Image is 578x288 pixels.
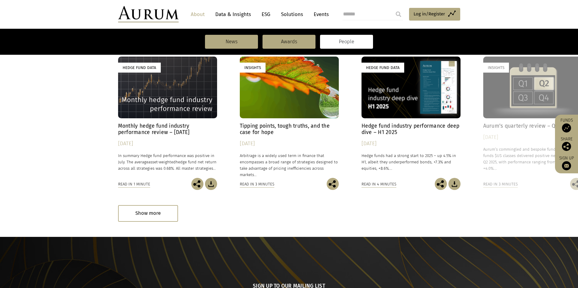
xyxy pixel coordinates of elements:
[327,178,339,190] img: Share this post
[240,152,339,178] p: Arbitrage is a widely used term in finance that encompasses a broad range of strategies designed ...
[118,57,217,178] a: Hedge Fund Data Monthly hedge fund industry performance review – [DATE] [DATE] In summary Hedge f...
[558,137,575,151] div: Share
[362,57,461,178] a: Hedge Fund Data Hedge fund industry performance deep dive – H1 2025 [DATE] Hedge funds had a stro...
[562,161,571,170] img: Sign up to our newsletter
[362,139,461,148] div: [DATE]
[483,63,509,73] div: Insights
[362,63,404,73] div: Hedge Fund Data
[118,63,161,73] div: Hedge Fund Data
[205,178,217,190] img: Download Article
[362,152,461,172] p: Hedge funds had a strong start to 2025 – up 4.5% in H1, albeit they underperformed bonds, +7.3% a...
[414,10,445,18] span: Log in/Register
[409,8,460,21] a: Log in/Register
[118,181,150,188] div: Read in 1 minute
[188,9,208,20] a: About
[483,181,518,188] div: Read in 3 minutes
[362,181,396,188] div: Read in 4 minutes
[118,139,217,148] div: [DATE]
[558,155,575,170] a: Sign up
[259,9,273,20] a: ESG
[562,142,571,151] img: Share this post
[240,123,339,136] h4: Tipping points, tough truths, and the case for hope
[311,9,329,20] a: Events
[240,139,339,148] div: [DATE]
[118,123,217,136] h4: Monthly hedge fund industry performance review – [DATE]
[448,178,461,190] img: Download Article
[240,63,266,73] div: Insights
[240,57,339,178] a: Insights Tipping points, tough truths, and the case for hope [DATE] Arbitrage is a widely used te...
[278,9,306,20] a: Solutions
[263,35,315,49] a: Awards
[392,8,405,20] input: Submit
[558,118,575,133] a: Funds
[362,123,461,136] h4: Hedge fund industry performance deep dive – H1 2025
[191,178,203,190] img: Share this post
[148,160,176,164] span: asset-weighted
[118,6,179,22] img: Aurum
[435,178,447,190] img: Share this post
[205,35,258,49] a: News
[320,35,373,49] a: People
[212,9,254,20] a: Data & Insights
[562,123,571,133] img: Access Funds
[118,152,217,172] p: In summary Hedge fund performance was positive in July. The average hedge fund net return across ...
[240,181,274,188] div: Read in 3 minutes
[118,205,178,222] div: Show more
